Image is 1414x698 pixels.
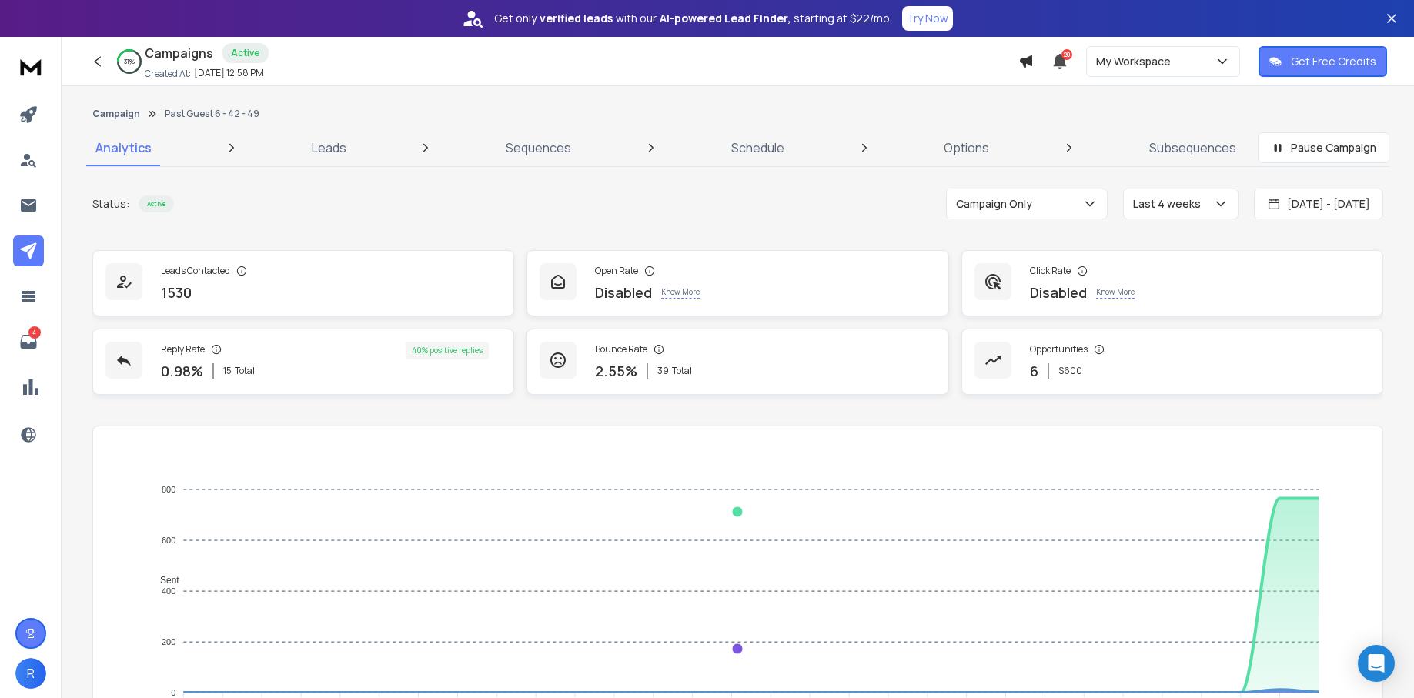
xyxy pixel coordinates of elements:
p: Opportunities [1030,343,1088,356]
a: Leads [303,129,356,166]
a: 4 [13,326,44,357]
p: 1530 [161,282,192,303]
p: 31 % [124,57,135,66]
p: Leads [312,139,346,157]
button: [DATE] - [DATE] [1254,189,1383,219]
p: Last 4 weeks [1133,196,1207,212]
p: Sequences [506,139,571,157]
span: 39 [657,365,669,377]
button: Campaign [92,108,140,120]
a: Analytics [86,129,161,166]
tspan: 0 [172,688,176,697]
a: Click RateDisabledKnow More [961,250,1383,316]
p: Open Rate [595,265,638,277]
p: Subsequences [1149,139,1236,157]
p: Disabled [595,282,652,303]
p: [DATE] 12:58 PM [194,67,264,79]
span: Total [672,365,692,377]
button: R [15,658,46,689]
tspan: 600 [162,536,175,545]
p: 4 [28,326,41,339]
p: 6 [1030,360,1038,382]
div: Active [139,195,174,212]
a: Opportunities6$600 [961,329,1383,395]
p: Know More [661,286,700,299]
img: logo [15,52,46,81]
div: Active [222,43,269,63]
p: Get Free Credits [1291,54,1376,69]
tspan: 800 [162,485,175,494]
p: Bounce Rate [595,343,647,356]
p: Leads Contacted [161,265,230,277]
p: 2.55 % [595,360,637,382]
button: Get Free Credits [1259,46,1387,77]
span: Total [235,365,255,377]
button: Try Now [902,6,953,31]
p: Get only with our starting at $22/mo [494,11,890,26]
p: Options [944,139,989,157]
p: Past Guest 6 - 42 - 49 [165,108,259,120]
p: My Workspace [1096,54,1177,69]
p: Analytics [95,139,152,157]
p: Reply Rate [161,343,205,356]
p: Try Now [907,11,948,26]
p: Created At: [145,68,191,80]
tspan: 200 [162,637,175,646]
a: Sequences [496,129,580,166]
h1: Campaigns [145,44,213,62]
a: Reply Rate0.98%15Total40% positive replies [92,329,514,395]
strong: AI-powered Lead Finder, [660,11,791,26]
div: Open Intercom Messenger [1358,645,1395,682]
a: Open RateDisabledKnow More [526,250,948,316]
p: $ 600 [1058,365,1082,377]
button: Pause Campaign [1258,132,1389,163]
p: Know More [1096,286,1135,299]
p: Status: [92,196,129,212]
a: Leads Contacted1530 [92,250,514,316]
a: Schedule [722,129,794,166]
strong: verified leads [540,11,613,26]
p: Click Rate [1030,265,1071,277]
a: Bounce Rate2.55%39Total [526,329,948,395]
p: Disabled [1030,282,1087,303]
a: Subsequences [1140,129,1245,166]
span: 15 [223,365,232,377]
a: Options [934,129,998,166]
span: Sent [149,575,179,586]
p: 0.98 % [161,360,203,382]
span: 20 [1061,49,1072,60]
div: 40 % positive replies [406,342,489,359]
p: Schedule [731,139,784,157]
tspan: 400 [162,586,175,596]
p: Campaign Only [956,196,1038,212]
